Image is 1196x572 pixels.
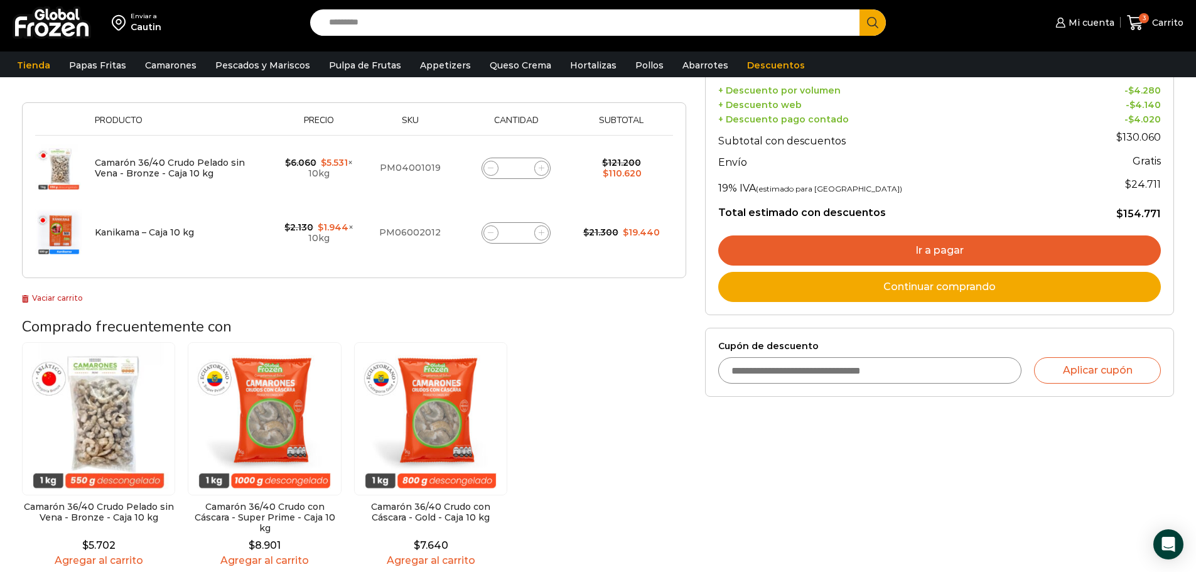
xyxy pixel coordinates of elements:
[603,168,608,179] span: $
[22,554,175,566] a: Agregar al carrito
[354,502,507,523] h2: Camarón 36/40 Crudo con Cáscara - Gold - Caja 10 kg
[22,293,83,303] a: Vaciar carrito
[285,157,316,168] bdi: 6.060
[284,222,313,233] bdi: 2.130
[414,539,420,551] span: $
[564,53,623,77] a: Hortalizas
[1034,357,1161,384] button: Aplicar cupón
[1139,13,1149,23] span: 3
[131,12,161,21] div: Enviar a
[321,157,348,168] bdi: 5.531
[718,111,1064,125] th: + Descuento pago contado
[318,222,323,233] span: $
[89,116,274,135] th: Producto
[318,222,348,233] bdi: 1.944
[718,96,1064,111] th: + Descuento web
[95,227,194,238] a: Kanikama – Caja 10 kg
[112,12,131,33] img: address-field-icon.svg
[602,157,608,168] span: $
[364,136,456,201] td: PM04001019
[756,184,902,193] small: (estimado para [GEOGRAPHIC_DATA])
[1052,10,1114,35] a: Mi cuenta
[1065,16,1114,29] span: Mi cuenta
[718,150,1064,172] th: Envío
[1064,111,1161,125] td: -
[188,554,341,566] a: Agregar al carrito
[82,539,116,551] bdi: 5.702
[1133,155,1161,167] strong: Gratis
[285,157,291,168] span: $
[139,53,203,77] a: Camarones
[718,341,1161,352] label: Cupón de descuento
[718,197,1064,221] th: Total estimado con descuentos
[576,116,667,135] th: Subtotal
[1064,82,1161,97] td: -
[718,172,1064,197] th: 19% IVA
[676,53,735,77] a: Abarrotes
[249,539,255,551] span: $
[414,539,448,551] bdi: 7.640
[364,116,456,135] th: Sku
[274,200,364,265] td: × 10kg
[354,554,507,566] a: Agregar al carrito
[63,53,132,77] a: Papas Fritas
[1153,529,1183,559] div: Open Intercom Messenger
[1125,178,1131,190] span: $
[583,227,589,238] span: $
[188,502,341,533] h2: Camarón 36/40 Crudo con Cáscara - Super Prime - Caja 10 kg
[623,227,628,238] span: $
[859,9,886,36] button: Search button
[483,53,558,77] a: Queso Crema
[1116,208,1123,220] span: $
[718,125,1064,150] th: Subtotal con descuentos
[323,53,407,77] a: Pulpa de Frutas
[718,235,1161,266] a: Ir a pagar
[1128,114,1161,125] bdi: 4.020
[718,272,1161,302] a: Continuar comprando
[249,539,281,551] bdi: 8.901
[1125,178,1161,190] span: 24.711
[22,316,232,337] span: Comprado frecuentemente con
[131,21,161,33] div: Cautin
[11,53,57,77] a: Tienda
[1116,131,1161,143] bdi: 130.060
[602,157,641,168] bdi: 121.200
[1116,131,1123,143] span: $
[583,227,618,238] bdi: 21.300
[1129,99,1135,111] span: $
[1116,208,1161,220] bdi: 154.771
[1128,85,1134,96] span: $
[629,53,670,77] a: Pollos
[741,53,811,77] a: Descuentos
[274,116,364,135] th: Precio
[321,157,326,168] span: $
[22,502,175,523] h2: Camarón 36/40 Crudo Pelado sin Vena - Bronze - Caja 10 kg
[1128,114,1134,125] span: $
[1127,8,1183,38] a: 3 Carrito
[507,224,525,242] input: Product quantity
[718,82,1064,97] th: + Descuento por volumen
[1149,16,1183,29] span: Carrito
[209,53,316,77] a: Pescados y Mariscos
[1064,96,1161,111] td: -
[95,157,245,179] a: Camarón 36/40 Crudo Pelado sin Vena - Bronze - Caja 10 kg
[603,168,642,179] bdi: 110.620
[274,136,364,201] td: × 10kg
[364,200,456,265] td: PM06002012
[414,53,477,77] a: Appetizers
[1129,99,1161,111] bdi: 4.140
[284,222,290,233] span: $
[456,116,576,135] th: Cantidad
[507,159,525,177] input: Product quantity
[623,227,660,238] bdi: 19.440
[82,539,89,551] span: $
[1128,85,1161,96] bdi: 4.280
